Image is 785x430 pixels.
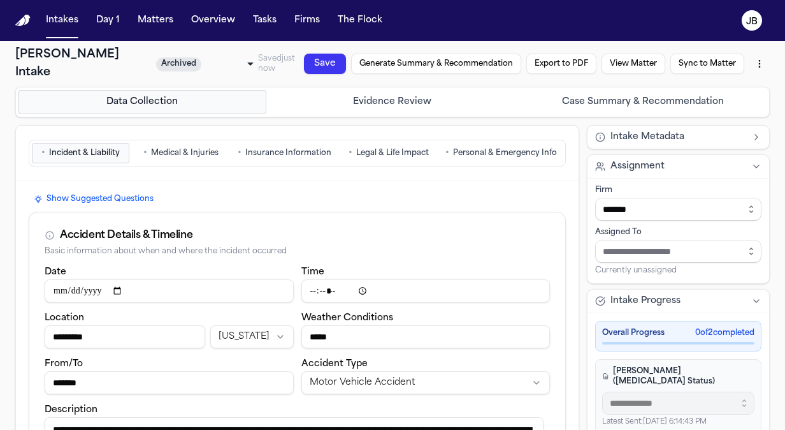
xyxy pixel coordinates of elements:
input: Select firm [595,198,761,221]
input: From/To destination [45,371,294,394]
label: Weather Conditions [301,313,393,323]
button: Incident state [210,325,293,348]
span: Assignment [610,160,665,173]
img: Finch Logo [15,15,31,27]
span: Saved just now [258,55,295,73]
span: Personal & Emergency Info [453,148,557,158]
button: Generate Summary & Recommendation [351,54,521,74]
span: • [238,147,241,159]
div: Update intake status [156,55,258,73]
input: Assign to staff member [595,240,761,263]
button: Go to Incident & Liability [32,143,129,163]
span: 0 of 2 completed [695,328,754,338]
button: Export to PDF [526,54,596,74]
button: Go to Data Collection step [18,90,266,114]
label: Description [45,405,97,415]
button: Sync to Matter [670,54,744,74]
span: Medical & Injuries [151,148,219,158]
input: Incident date [45,279,294,302]
button: Go to Evidence Review step [269,90,517,114]
label: Time [301,267,324,277]
span: • [445,147,449,159]
button: Go to Case Summary & Recommendation step [519,90,767,114]
p: Latest Sent: [DATE] 6:14:43 PM [602,417,754,428]
button: View Matter [601,54,665,74]
span: • [41,147,45,159]
button: Save [304,54,346,74]
button: Go to Medical & Injuries [132,143,229,163]
label: From/To [45,359,83,369]
a: Home [15,15,31,27]
button: Intake Progress [587,290,769,313]
span: Overall Progress [602,328,665,338]
button: Intake Metadata [587,126,769,149]
label: Accident Type [301,359,368,369]
span: Currently unassigned [595,265,677,276]
span: Archived [156,57,201,71]
button: Show Suggested Questions [29,191,159,207]
label: Date [45,267,66,277]
button: Matters [133,9,178,32]
button: Day 1 [91,9,125,32]
button: Assignment [587,155,769,178]
div: Assigned To [595,227,761,237]
button: Firms [289,9,325,32]
div: Firm [595,185,761,195]
span: Intake Progress [610,295,681,308]
h4: [PERSON_NAME] ([MEDICAL_DATA] Status) [602,366,754,387]
div: Accident Details & Timeline [60,228,192,243]
input: Incident time [301,279,551,302]
label: Location [45,313,84,323]
span: Insurance Information [245,148,331,158]
button: Intakes [41,9,83,32]
button: Overview [186,9,240,32]
span: Intake Metadata [610,131,684,144]
button: The Flock [333,9,387,32]
div: Basic information about when and where the incident occurred [45,247,550,256]
button: Tasks [248,9,282,32]
nav: Intake steps [18,90,767,114]
button: Go to Legal & Life Impact [340,143,437,163]
button: More actions [749,52,770,75]
span: Legal & Life Impact [356,148,429,158]
span: • [349,147,352,159]
button: Go to Insurance Information [232,143,337,163]
span: • [143,147,147,159]
button: Go to Personal & Emergency Info [440,143,563,163]
span: Incident & Liability [49,148,120,158]
input: Weather conditions [301,325,551,348]
h1: [PERSON_NAME] Intake [15,46,148,82]
input: Incident location [45,325,205,348]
